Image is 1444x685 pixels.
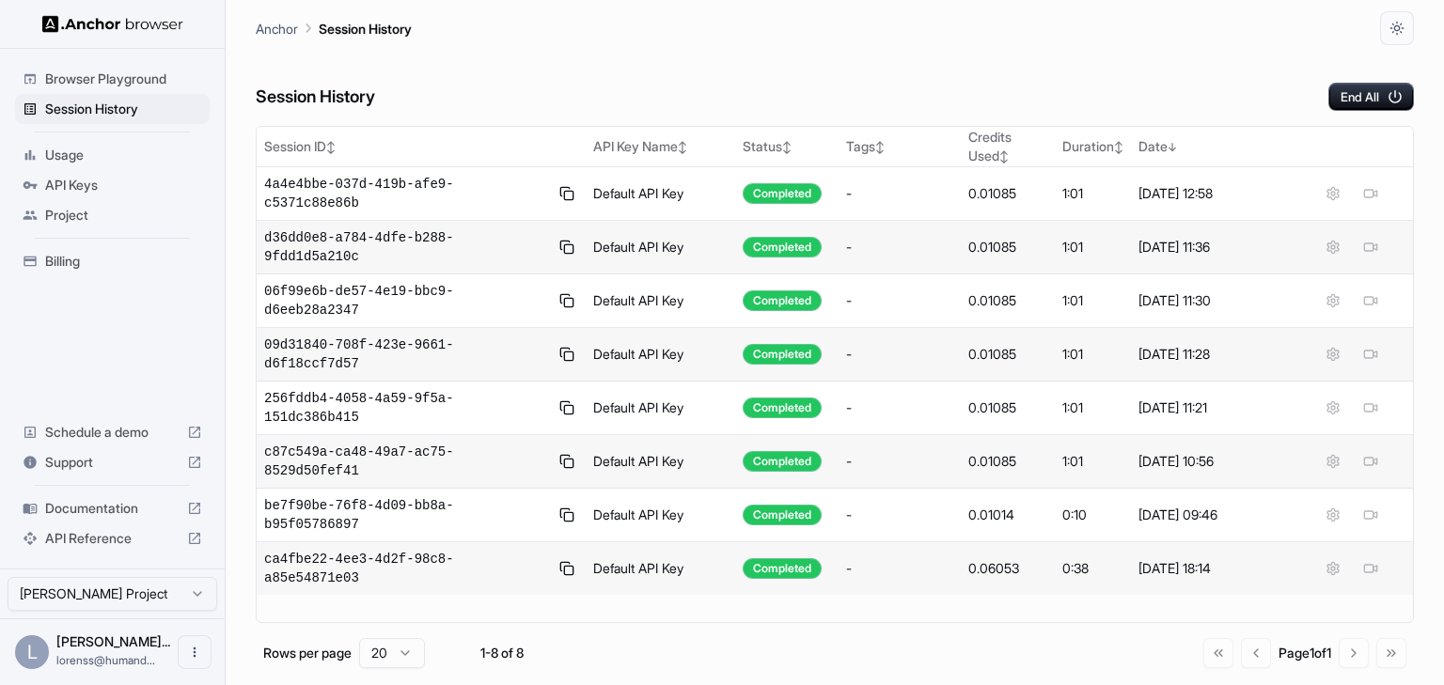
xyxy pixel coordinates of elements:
[586,167,736,221] td: Default API Key
[586,542,736,596] td: Default API Key
[1114,140,1123,154] span: ↕
[1279,644,1331,662] div: Page 1 of 1
[743,397,822,418] div: Completed
[264,496,548,534] span: be7f90be-76f8-4d09-bb8a-b95f05786897
[743,344,822,365] div: Completed
[1062,345,1123,364] div: 1:01
[968,128,1047,165] div: Credits Used
[264,137,578,156] div: Session ID
[45,423,180,442] span: Schedule a demo
[1062,238,1123,257] div: 1:01
[42,15,183,33] img: Anchor Logo
[319,19,412,39] p: Session History
[586,328,736,381] td: Default API Key
[593,137,729,156] div: API Key Name
[15,447,210,477] div: Support
[178,635,212,669] button: Open menu
[1138,137,1283,156] div: Date
[15,417,210,447] div: Schedule a demo
[56,653,155,667] span: lorenss@humandata.dev
[256,84,375,111] h6: Session History
[968,398,1047,417] div: 0.01085
[1062,452,1123,471] div: 1:01
[586,381,736,435] td: Default API Key
[15,200,210,230] div: Project
[45,146,202,164] span: Usage
[326,140,336,154] span: ↕
[45,70,202,88] span: Browser Playground
[1062,398,1123,417] div: 1:01
[15,246,210,276] div: Billing
[264,282,548,319] span: 06f99e6b-de57-4e19-bbc9-d6eeb28a2347
[45,176,202,195] span: API Keys
[264,389,548,427] span: 256fddb4-4058-4a59-9f5a-151dc386b415
[678,140,687,154] span: ↕
[586,221,736,274] td: Default API Key
[256,19,298,39] p: Anchor
[263,644,352,662] p: Rows per page
[968,238,1047,257] div: 0.01085
[15,64,210,94] div: Browser Playground
[264,550,548,587] span: ca4fbe22-4ee3-4d2f-98c8-a85e54871e03
[846,291,953,310] div: -
[1062,137,1123,156] div: Duration
[15,140,210,170] div: Usage
[15,94,210,124] div: Session History
[45,252,202,271] span: Billing
[743,558,822,579] div: Completed
[743,237,822,257] div: Completed
[782,140,792,154] span: ↕
[743,137,831,156] div: Status
[45,206,202,225] span: Project
[56,633,170,649] span: Lorenss Martinsons
[1328,83,1414,111] button: End All
[45,529,180,548] span: API Reference
[1138,452,1283,471] div: [DATE] 10:56
[968,345,1047,364] div: 0.01085
[1138,506,1283,524] div: [DATE] 09:46
[999,149,1009,163] span: ↕
[846,506,953,524] div: -
[1138,398,1283,417] div: [DATE] 11:21
[846,238,953,257] div: -
[256,18,412,39] nav: breadcrumb
[968,452,1047,471] div: 0.01085
[968,184,1047,203] div: 0.01085
[1062,559,1123,578] div: 0:38
[1138,238,1283,257] div: [DATE] 11:36
[1168,140,1177,154] span: ↓
[455,644,549,662] div: 1-8 of 8
[968,506,1047,524] div: 0.01014
[1138,559,1283,578] div: [DATE] 18:14
[875,140,885,154] span: ↕
[264,443,548,480] span: c87c549a-ca48-49a7-ac75-8529d50fef41
[1062,291,1123,310] div: 1:01
[743,505,822,525] div: Completed
[1138,345,1283,364] div: [DATE] 11:28
[264,175,548,212] span: 4a4e4bbe-037d-419b-afe9-c5371c88e86b
[846,559,953,578] div: -
[15,523,210,553] div: API Reference
[15,170,210,200] div: API Keys
[743,451,822,472] div: Completed
[743,290,822,311] div: Completed
[1138,184,1283,203] div: [DATE] 12:58
[846,398,953,417] div: -
[1062,506,1123,524] div: 0:10
[45,499,180,518] span: Documentation
[1138,291,1283,310] div: [DATE] 11:30
[15,635,49,669] div: L
[968,291,1047,310] div: 0.01085
[264,228,548,266] span: d36dd0e8-a784-4dfe-b288-9fdd1d5a210c
[45,100,202,118] span: Session History
[586,489,736,542] td: Default API Key
[586,435,736,489] td: Default API Key
[846,184,953,203] div: -
[846,345,953,364] div: -
[45,453,180,472] span: Support
[15,493,210,523] div: Documentation
[846,137,953,156] div: Tags
[586,274,736,328] td: Default API Key
[846,452,953,471] div: -
[743,183,822,204] div: Completed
